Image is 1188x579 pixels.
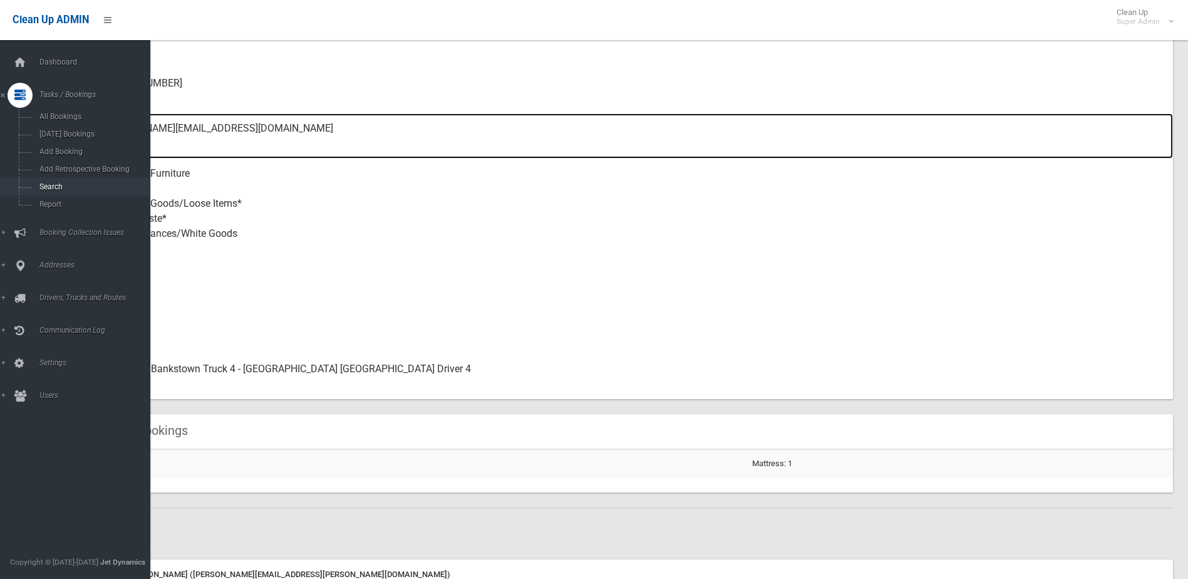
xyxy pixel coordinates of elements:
[747,449,1173,477] td: Mattress: 1
[100,241,1163,256] small: Items
[100,558,145,566] strong: Jet Dynamics
[100,68,1163,113] div: [PHONE_NUMBER]
[13,14,89,26] span: Clean Up ADMIN
[100,46,1163,61] small: Mobile
[100,377,1163,392] small: Assigned To
[100,136,1163,151] small: Email
[36,293,160,302] span: Drivers, Trucks and Routes
[100,309,1163,354] div: Collected
[36,130,149,138] span: [DATE] Bookings
[100,331,1163,347] small: Status
[36,182,149,191] span: Search
[36,112,149,121] span: All Bookings
[55,523,1173,540] h2: Notes
[55,113,1173,159] a: [PERSON_NAME][EMAIL_ADDRESS][DOMAIN_NAME]Email
[36,228,160,237] span: Booking Collection Issues
[36,358,160,367] span: Settings
[100,264,1163,309] div: No
[36,165,149,174] span: Add Retrospective Booking
[36,90,160,99] span: Tasks / Bookings
[100,286,1163,301] small: Oversized
[36,391,160,400] span: Users
[100,354,1163,399] div: Canterbury Bankstown Truck 4 - [GEOGRAPHIC_DATA] [GEOGRAPHIC_DATA] Driver 4
[1110,8,1172,26] span: Clean Up
[100,159,1163,264] div: Household Furniture Electronics Household Goods/Loose Items* Garden Waste* Metal Appliances/White...
[10,558,98,566] span: Copyright © [DATE]-[DATE]
[100,113,1163,159] div: [PERSON_NAME][EMAIL_ADDRESS][DOMAIN_NAME]
[36,261,160,269] span: Addresses
[100,91,1163,106] small: Landline
[36,58,160,66] span: Dashboard
[1117,17,1160,26] small: Super Admin
[36,147,149,156] span: Add Booking
[36,326,160,335] span: Communication Log
[36,200,149,209] span: Report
